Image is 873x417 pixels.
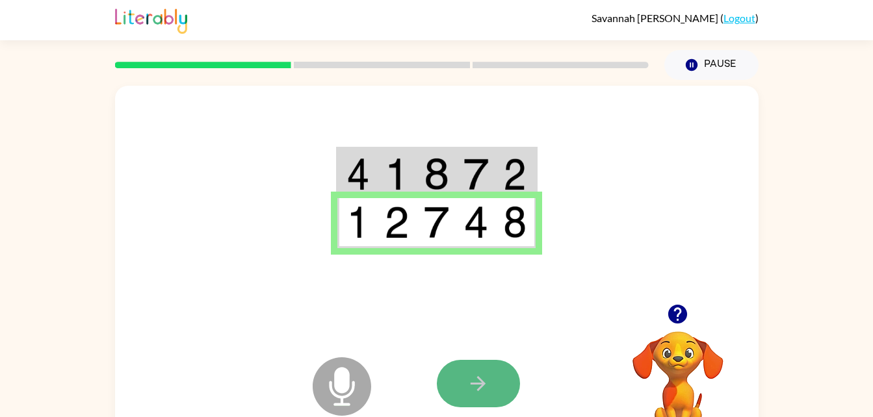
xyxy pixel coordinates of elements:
img: 8 [424,158,449,190]
img: 7 [463,158,488,190]
img: 4 [463,206,488,238]
span: Savannah [PERSON_NAME] [592,12,720,24]
img: 1 [346,206,370,238]
img: 2 [503,158,527,190]
img: 1 [384,158,409,190]
img: 8 [503,206,527,238]
a: Logout [723,12,755,24]
img: 7 [424,206,449,238]
div: ( ) [592,12,759,24]
img: 2 [384,206,409,238]
button: Pause [664,50,759,80]
img: 4 [346,158,370,190]
img: Literably [115,5,187,34]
